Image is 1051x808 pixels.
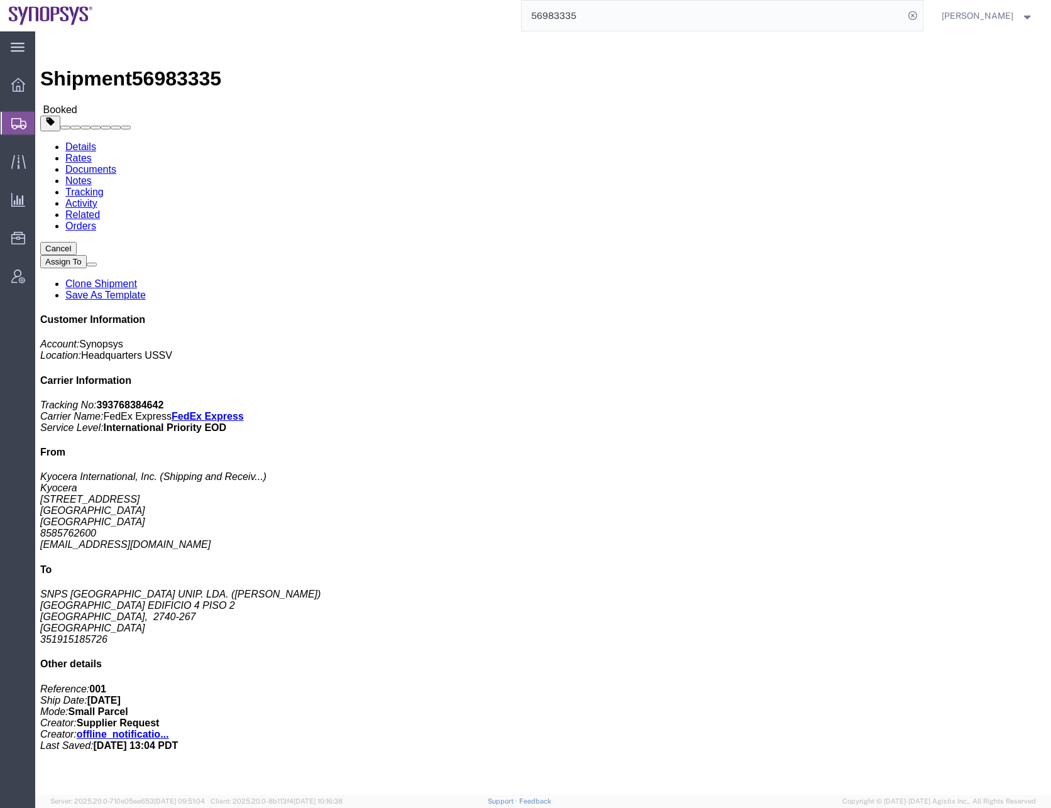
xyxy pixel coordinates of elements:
span: [DATE] 09:51:04 [154,797,205,805]
span: Server: 2025.20.0-710e05ee653 [50,797,205,805]
span: Rafael Chacon [942,9,1013,23]
iframe: FS Legacy Container [35,31,1051,795]
img: logo [9,6,93,25]
a: Support [488,797,519,805]
span: [DATE] 10:16:38 [294,797,343,805]
button: [PERSON_NAME] [941,8,1034,23]
span: Copyright © [DATE]-[DATE] Agistix Inc., All Rights Reserved [842,796,1036,807]
a: Feedback [519,797,551,805]
input: Search for shipment number, reference number [522,1,904,31]
span: Client: 2025.20.0-8b113f4 [211,797,343,805]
